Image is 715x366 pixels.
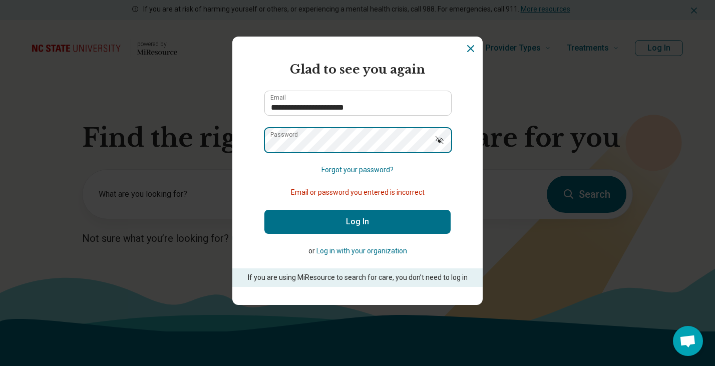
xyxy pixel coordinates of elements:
[465,43,477,55] button: Dismiss
[264,187,451,198] p: Email or password you entered is incorrect
[264,61,451,79] h2: Glad to see you again
[270,132,298,138] label: Password
[316,246,407,256] button: Log in with your organization
[264,246,451,256] p: or
[246,272,469,283] p: If you are using MiResource to search for care, you don’t need to log in
[321,165,394,175] button: Forgot your password?
[429,128,451,152] button: Show password
[264,210,451,234] button: Log In
[270,95,286,101] label: Email
[232,37,483,305] section: Login Dialog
